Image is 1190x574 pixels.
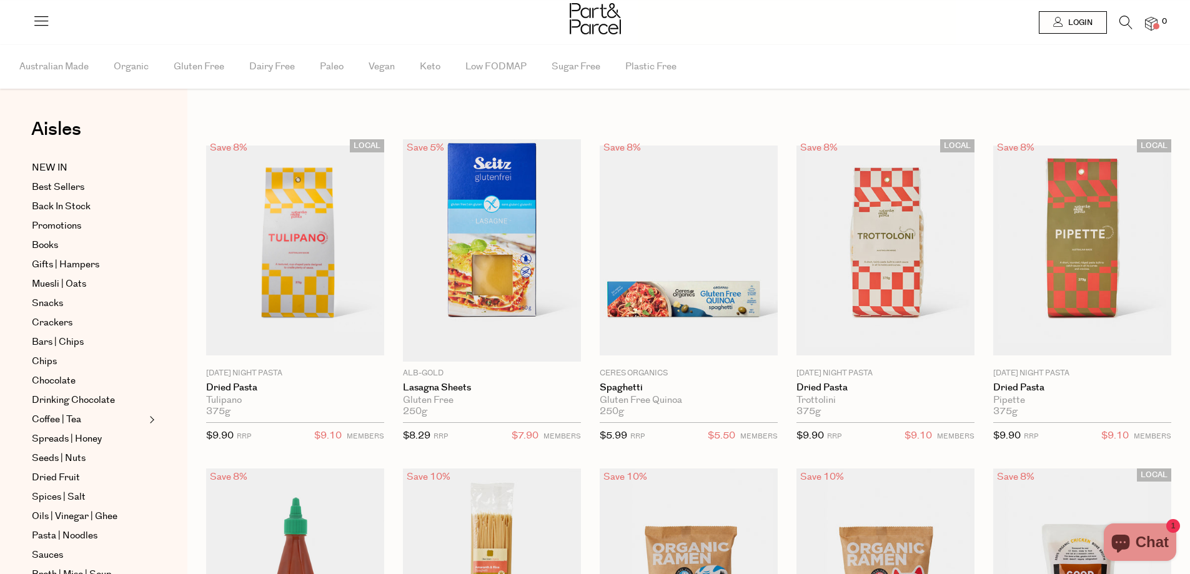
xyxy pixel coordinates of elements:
img: Part&Parcel [570,3,621,34]
span: Organic [114,45,149,89]
small: RRP [827,432,841,441]
span: $8.29 [403,429,430,442]
span: $9.90 [796,429,824,442]
span: 0 [1159,16,1170,27]
span: $9.10 [905,428,932,444]
span: Best Sellers [32,180,84,195]
p: [DATE] Night Pasta [993,368,1171,379]
small: MEMBERS [347,432,384,441]
a: Books [32,238,146,253]
div: Gluten Free [403,395,581,406]
a: Drinking Chocolate [32,393,146,408]
a: NEW IN [32,161,146,176]
a: Gifts | Hampers [32,257,146,272]
span: LOCAL [1137,139,1171,152]
small: MEMBERS [1134,432,1171,441]
span: Drinking Chocolate [32,393,115,408]
span: LOCAL [350,139,384,152]
a: Coffee | Tea [32,412,146,427]
span: Back In Stock [32,199,91,214]
a: Login [1039,11,1107,34]
a: Crackers [32,315,146,330]
div: Save 8% [206,139,251,156]
span: $7.90 [512,428,538,444]
a: Back In Stock [32,199,146,214]
p: [DATE] Night Pasta [796,368,974,379]
span: LOCAL [940,139,974,152]
small: RRP [434,432,448,441]
span: Gifts | Hampers [32,257,99,272]
a: Best Sellers [32,180,146,195]
span: Sauces [32,548,63,563]
a: Spaghetti [600,382,778,393]
span: Promotions [32,219,81,234]
button: Expand/Collapse Coffee | Tea [146,412,155,427]
span: Low FODMAP [465,45,527,89]
div: Save 8% [206,468,251,485]
span: 250g [600,406,624,417]
a: Spreads | Honey [32,432,146,447]
span: $9.90 [993,429,1021,442]
span: Bars | Chips [32,335,84,350]
small: MEMBERS [543,432,581,441]
div: Save 8% [796,139,841,156]
span: $9.90 [206,429,234,442]
span: Sugar Free [552,45,600,89]
span: Pasta | Noodles [32,528,97,543]
span: Chips [32,354,57,369]
span: Snacks [32,296,63,311]
div: Tulipano [206,395,384,406]
a: Aisles [31,120,81,151]
span: Oils | Vinegar | Ghee [32,509,117,524]
span: Seeds | Nuts [32,451,86,466]
div: Trottolini [796,395,974,406]
div: Save 10% [600,468,651,485]
span: 375g [993,406,1018,417]
span: $5.50 [708,428,735,444]
span: Muesli | Oats [32,277,86,292]
p: Alb-Gold [403,368,581,379]
div: Save 10% [403,468,454,485]
a: Spices | Salt [32,490,146,505]
span: NEW IN [32,161,67,176]
span: Dairy Free [249,45,295,89]
a: Sauces [32,548,146,563]
span: Plastic Free [625,45,677,89]
span: 250g [403,406,427,417]
small: RRP [237,432,251,441]
small: MEMBERS [740,432,778,441]
a: Chips [32,354,146,369]
span: $9.10 [314,428,342,444]
span: LOCAL [1137,468,1171,482]
a: Lasagna Sheets [403,382,581,393]
a: Dried Pasta [993,382,1171,393]
span: Spreads | Honey [32,432,102,447]
img: Lasagna Sheets [403,139,581,362]
span: Gluten Free [174,45,224,89]
span: Dried Fruit [32,470,80,485]
a: Chocolate [32,374,146,388]
div: Save 10% [796,468,848,485]
a: Pasta | Noodles [32,528,146,543]
img: Spaghetti [600,146,778,355]
span: Australian Made [19,45,89,89]
a: Dried Pasta [796,382,974,393]
span: Vegan [369,45,395,89]
a: Promotions [32,219,146,234]
div: Gluten Free Quinoa [600,395,778,406]
div: Save 8% [993,139,1038,156]
span: Paleo [320,45,344,89]
p: [DATE] Night Pasta [206,368,384,379]
a: Dried Fruit [32,470,146,485]
small: MEMBERS [937,432,974,441]
small: RRP [1024,432,1038,441]
p: Ceres Organics [600,368,778,379]
a: Oils | Vinegar | Ghee [32,509,146,524]
span: Crackers [32,315,72,330]
span: 375g [206,406,231,417]
span: $9.10 [1101,428,1129,444]
span: Chocolate [32,374,76,388]
span: Aisles [31,116,81,143]
div: Save 8% [993,468,1038,485]
span: Spices | Salt [32,490,86,505]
